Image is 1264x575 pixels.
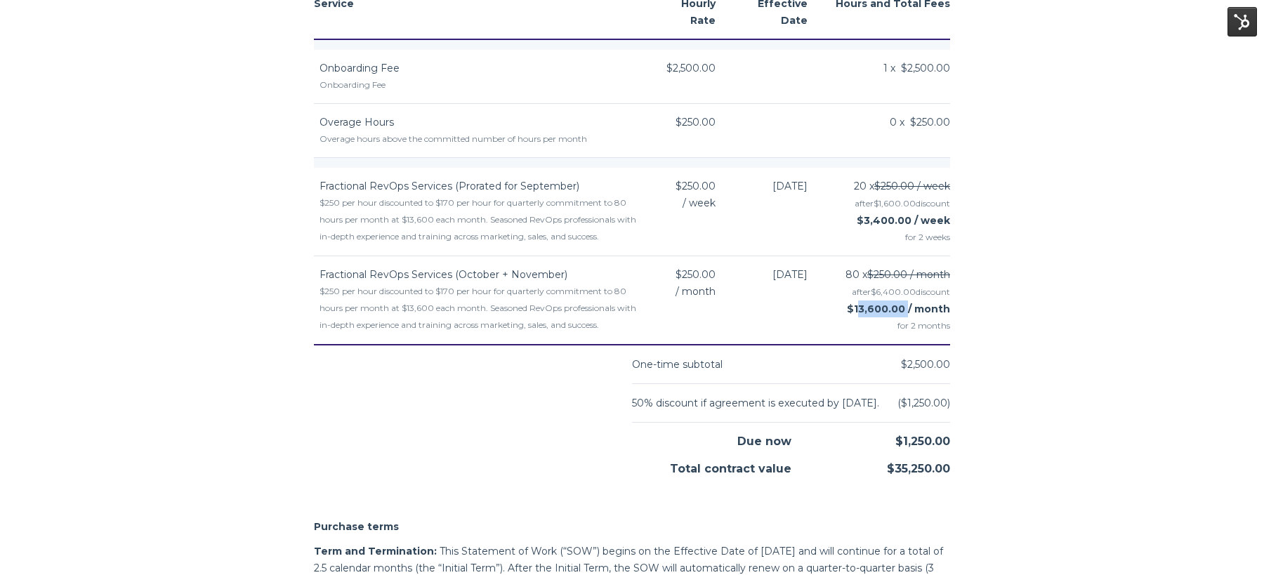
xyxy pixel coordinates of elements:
div: 50% discount if agreement is executed by [DATE]. [632,395,879,411]
span: $250.00 [676,266,716,283]
span: / week [683,194,716,211]
div: $35,250.00 [791,450,951,477]
td: [DATE] [732,256,824,345]
span: $2,500.00 [666,60,716,77]
s: $250.00 / week [874,180,950,192]
span: Fractional RevOps Services (Prorated for September) [320,180,579,192]
span: $1,600.00 [874,198,916,209]
span: $2,500.00 [901,358,950,371]
span: 1 x $2,500.00 [883,60,950,77]
strong: $13,600.00 / month [847,303,950,315]
div: $1,250.00 [791,423,951,450]
span: Term and Termination: [314,545,437,557]
td: [DATE] [732,168,824,256]
strong: $3,400.00 / week [857,214,950,227]
span: $6,400.00 [871,286,916,297]
span: Overage Hours [320,116,394,128]
span: after discount [855,198,950,209]
span: after discount [852,286,950,297]
div: $250 per hour discounted to $170 per hour for quarterly commitment to 80 hours per month at $13,6... [320,194,640,245]
div: Overage hours above the committed number of hours per month [320,131,640,147]
span: ($1,250.00) [897,397,950,409]
img: HubSpot Tools Menu Toggle [1227,7,1257,37]
div: One-time subtotal [632,356,723,373]
s: $250.00 / month [867,268,950,281]
span: 0 x $250.00 [890,114,950,131]
span: Onboarding Fee [320,62,400,74]
span: 20 x [854,178,950,194]
span: 80 x [845,266,950,283]
span: for 2 months [824,317,950,334]
div: Total contract value [632,450,791,477]
span: for 2 weeks [824,229,950,246]
div: $250 per hour discounted to $170 per hour for quarterly commitment to 80 hours per month at $13,6... [320,283,640,333]
span: Fractional RevOps Services (October + November) [320,268,567,281]
span: $250.00 [676,178,716,194]
h2: Purchase terms [314,518,950,535]
div: Due now [632,423,791,450]
span: / month [676,283,716,300]
div: Onboarding Fee [320,77,640,93]
span: $250.00 [676,114,716,131]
